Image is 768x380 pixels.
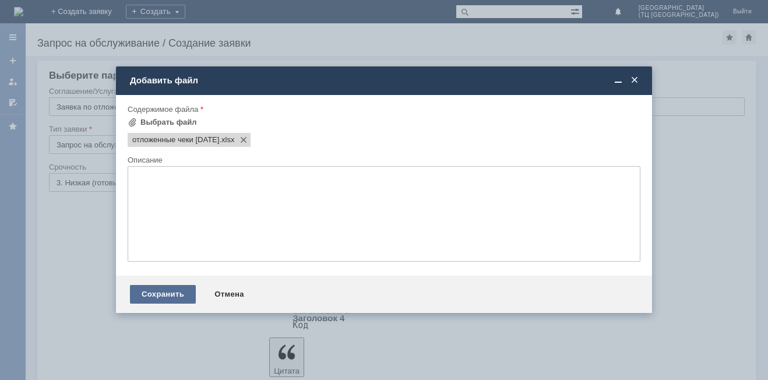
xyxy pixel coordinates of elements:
span: Закрыть [629,75,640,86]
span: отложенные чеки 16.08.2025.xlsx [132,135,219,145]
div: Описание [128,156,638,164]
div: Добрый вечер! В программе есть отложенные чеки, просьба удалить. [GEOGRAPHIC_DATA]. [5,5,170,33]
div: Выбрать файл [140,118,197,127]
div: Добавить файл [130,75,640,86]
span: отложенные чеки 16.08.2025.xlsx [219,135,234,145]
div: Содержимое файла [128,105,638,113]
span: Свернуть (Ctrl + M) [612,75,624,86]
